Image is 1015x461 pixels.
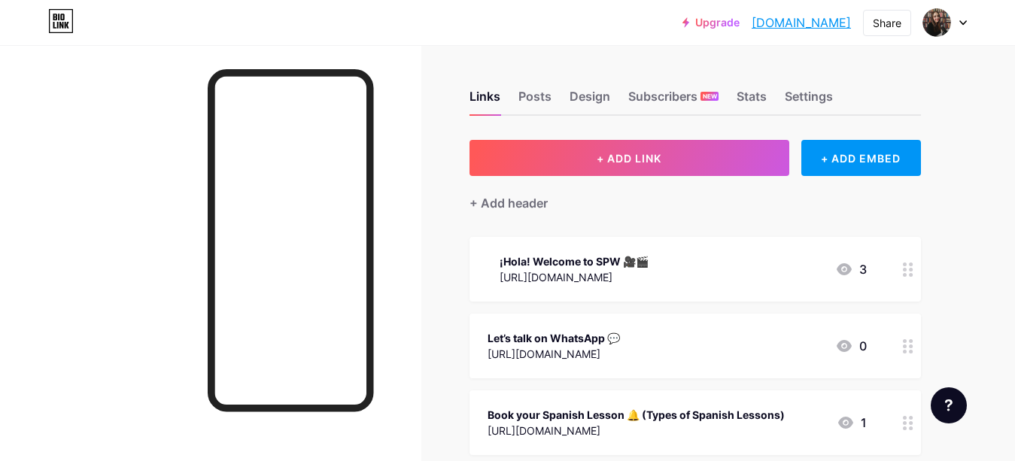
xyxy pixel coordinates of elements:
span: NEW [703,92,717,101]
div: 0 [835,337,867,355]
div: Settings [785,87,833,114]
div: + Add header [470,194,548,212]
img: spanishwithmaria [922,8,951,37]
div: Stats [737,87,767,114]
div: ¡Hola! Welcome to SPW 🎥🎬 [500,253,649,269]
div: 3 [835,260,867,278]
div: Subscribers [628,87,719,114]
div: + ADD EMBED [801,140,921,176]
div: Posts [518,87,552,114]
div: Let’s talk on WhatsApp 💬 [488,330,620,346]
div: Book your Spanish Lesson 🔔 (Types of Spanish Lessons) [488,407,785,423]
div: 1 [837,414,867,432]
div: Links [470,87,500,114]
a: [DOMAIN_NAME] [752,14,851,32]
div: [URL][DOMAIN_NAME] [488,423,785,438]
a: Upgrade [682,17,740,29]
div: Share [873,15,901,31]
button: + ADD LINK [470,140,789,176]
div: [URL][DOMAIN_NAME] [500,269,649,285]
div: Design [570,87,610,114]
div: [URL][DOMAIN_NAME] [488,346,620,362]
span: + ADD LINK [597,152,661,165]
